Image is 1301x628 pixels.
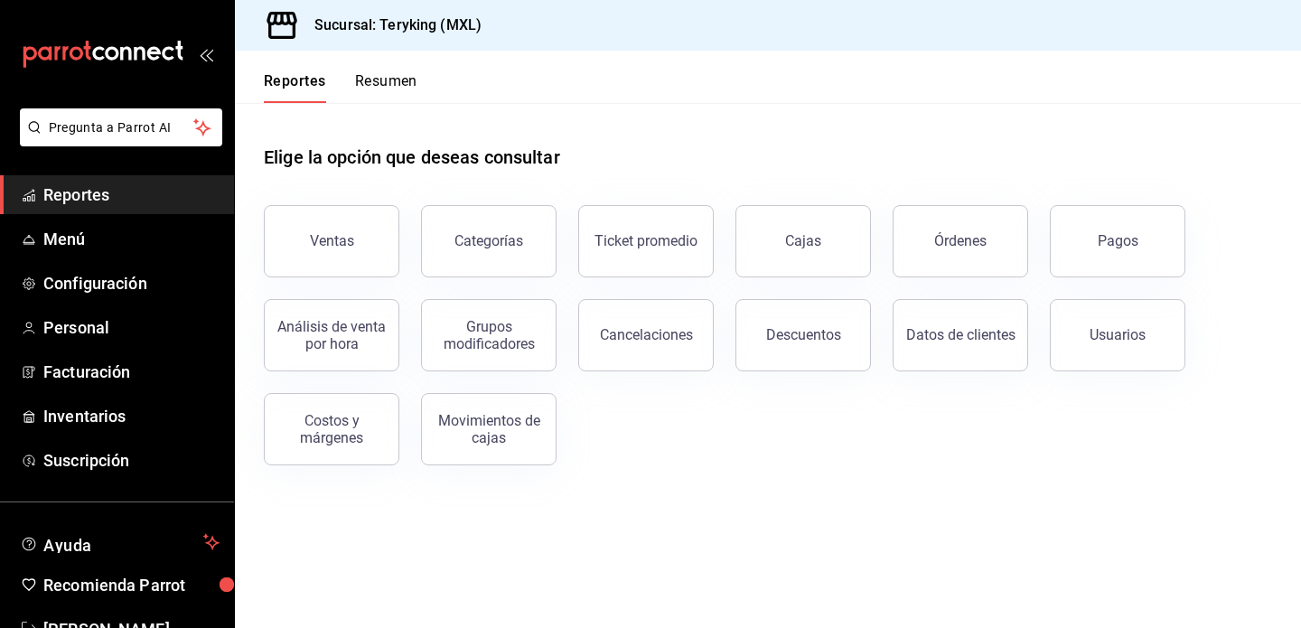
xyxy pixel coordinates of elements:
[594,232,697,249] div: Ticket promedio
[264,393,399,465] button: Costos y márgenes
[355,72,417,103] button: Resumen
[893,205,1028,277] button: Órdenes
[13,131,222,150] a: Pregunta a Parrot AI
[264,72,326,103] button: Reportes
[578,299,714,371] button: Cancelaciones
[20,108,222,146] button: Pregunta a Parrot AI
[199,47,213,61] button: open_drawer_menu
[43,315,220,340] span: Personal
[43,360,220,384] span: Facturación
[264,144,560,171] h1: Elige la opción que deseas consultar
[578,205,714,277] button: Ticket promedio
[43,271,220,295] span: Configuración
[1090,326,1146,343] div: Usuarios
[600,326,693,343] div: Cancelaciones
[735,205,871,277] a: Cajas
[264,299,399,371] button: Análisis de venta por hora
[433,318,545,352] div: Grupos modificadores
[1050,299,1185,371] button: Usuarios
[276,412,388,446] div: Costos y márgenes
[276,318,388,352] div: Análisis de venta por hora
[934,232,987,249] div: Órdenes
[433,412,545,446] div: Movimientos de cajas
[264,72,417,103] div: navigation tabs
[735,299,871,371] button: Descuentos
[421,393,557,465] button: Movimientos de cajas
[421,299,557,371] button: Grupos modificadores
[43,404,220,428] span: Inventarios
[785,230,822,252] div: Cajas
[906,326,1016,343] div: Datos de clientes
[43,573,220,597] span: Recomienda Parrot
[454,232,523,249] div: Categorías
[1050,205,1185,277] button: Pagos
[49,118,194,137] span: Pregunta a Parrot AI
[264,205,399,277] button: Ventas
[43,227,220,251] span: Menú
[43,183,220,207] span: Reportes
[300,14,482,36] h3: Sucursal: Teryking (MXL)
[893,299,1028,371] button: Datos de clientes
[421,205,557,277] button: Categorías
[43,448,220,473] span: Suscripción
[1098,232,1138,249] div: Pagos
[766,326,841,343] div: Descuentos
[43,531,196,553] span: Ayuda
[310,232,354,249] div: Ventas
